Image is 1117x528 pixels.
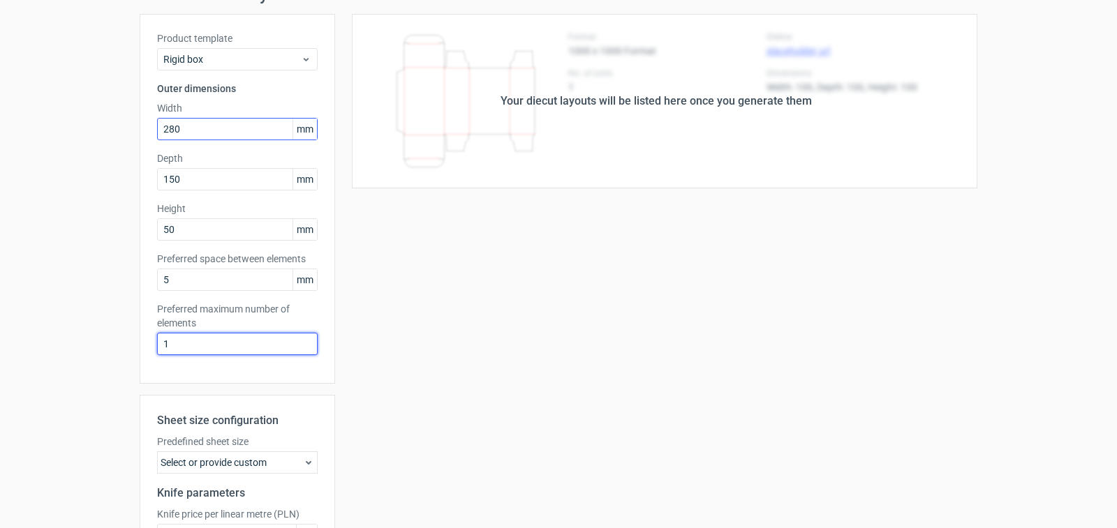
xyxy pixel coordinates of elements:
label: Preferred maximum number of elements [157,302,318,330]
label: Product template [157,31,318,45]
span: mm [293,119,317,139]
label: Knife price per linear metre (PLN) [157,507,318,521]
div: Your diecut layouts will be listed here once you generate them [501,93,812,110]
label: Height [157,202,318,216]
span: mm [293,169,317,190]
h2: Sheet size configuration [157,412,318,429]
label: Depth [157,151,318,165]
h2: Knife parameters [157,485,318,501]
span: mm [293,219,317,240]
label: Predefined sheet size [157,435,318,448]
label: Width [157,101,318,115]
h3: Outer dimensions [157,82,318,96]
span: Rigid box [163,52,301,66]
div: Select or provide custom [157,451,318,474]
label: Preferred space between elements [157,252,318,266]
span: mm [293,269,317,290]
